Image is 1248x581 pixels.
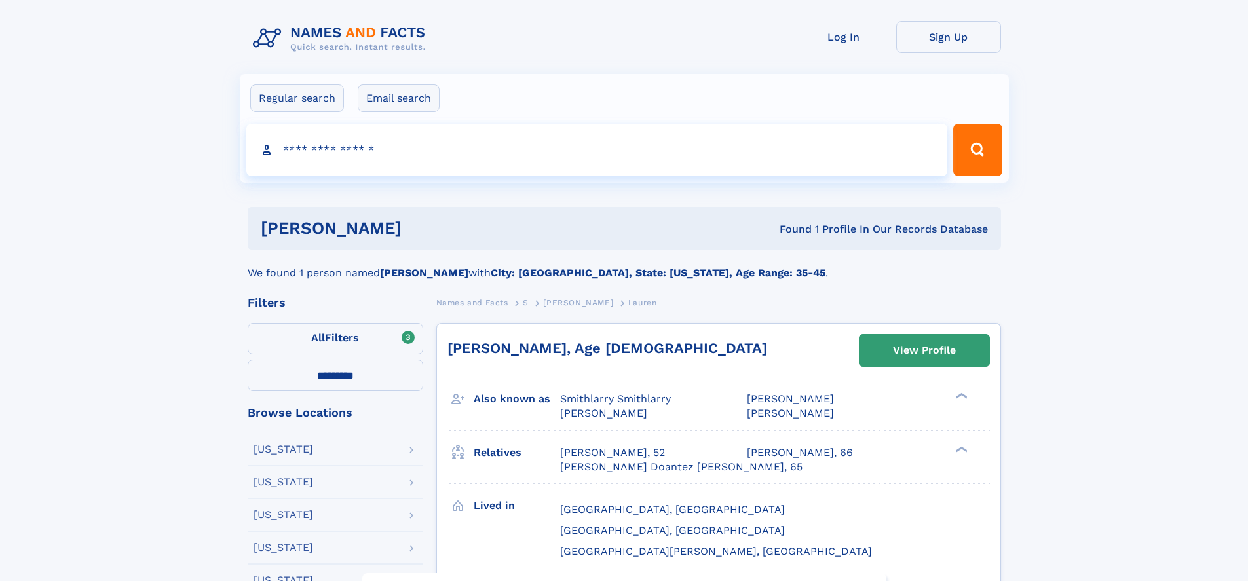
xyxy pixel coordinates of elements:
[560,460,803,474] a: [PERSON_NAME] Doantez [PERSON_NAME], 65
[248,297,423,309] div: Filters
[248,323,423,354] label: Filters
[860,335,989,366] a: View Profile
[747,445,853,460] a: [PERSON_NAME], 66
[893,335,956,365] div: View Profile
[447,340,767,356] a: [PERSON_NAME], Age [DEMOGRAPHIC_DATA]
[953,445,968,453] div: ❯
[254,477,313,487] div: [US_STATE]
[474,495,560,517] h3: Lived in
[791,21,896,53] a: Log In
[491,267,825,279] b: City: [GEOGRAPHIC_DATA], State: [US_STATE], Age Range: 35-45
[953,124,1002,176] button: Search Button
[380,267,468,279] b: [PERSON_NAME]
[358,84,440,112] label: Email search
[560,524,785,536] span: [GEOGRAPHIC_DATA], [GEOGRAPHIC_DATA]
[311,331,325,344] span: All
[953,392,968,400] div: ❯
[560,392,671,405] span: Smithlarry Smithlarry
[896,21,1001,53] a: Sign Up
[590,222,988,236] div: Found 1 Profile In Our Records Database
[254,542,313,553] div: [US_STATE]
[560,445,665,460] a: [PERSON_NAME], 52
[436,294,508,310] a: Names and Facts
[246,124,948,176] input: search input
[250,84,344,112] label: Regular search
[474,441,560,464] h3: Relatives
[560,407,647,419] span: [PERSON_NAME]
[543,298,613,307] span: [PERSON_NAME]
[747,392,834,405] span: [PERSON_NAME]
[560,503,785,515] span: [GEOGRAPHIC_DATA], [GEOGRAPHIC_DATA]
[523,294,529,310] a: S
[560,545,872,557] span: [GEOGRAPHIC_DATA][PERSON_NAME], [GEOGRAPHIC_DATA]
[254,510,313,520] div: [US_STATE]
[523,298,529,307] span: S
[261,220,591,236] h1: [PERSON_NAME]
[628,298,657,307] span: Lauren
[747,407,834,419] span: [PERSON_NAME]
[248,21,436,56] img: Logo Names and Facts
[543,294,613,310] a: [PERSON_NAME]
[248,407,423,419] div: Browse Locations
[248,250,1001,281] div: We found 1 person named with .
[474,388,560,410] h3: Also known as
[254,444,313,455] div: [US_STATE]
